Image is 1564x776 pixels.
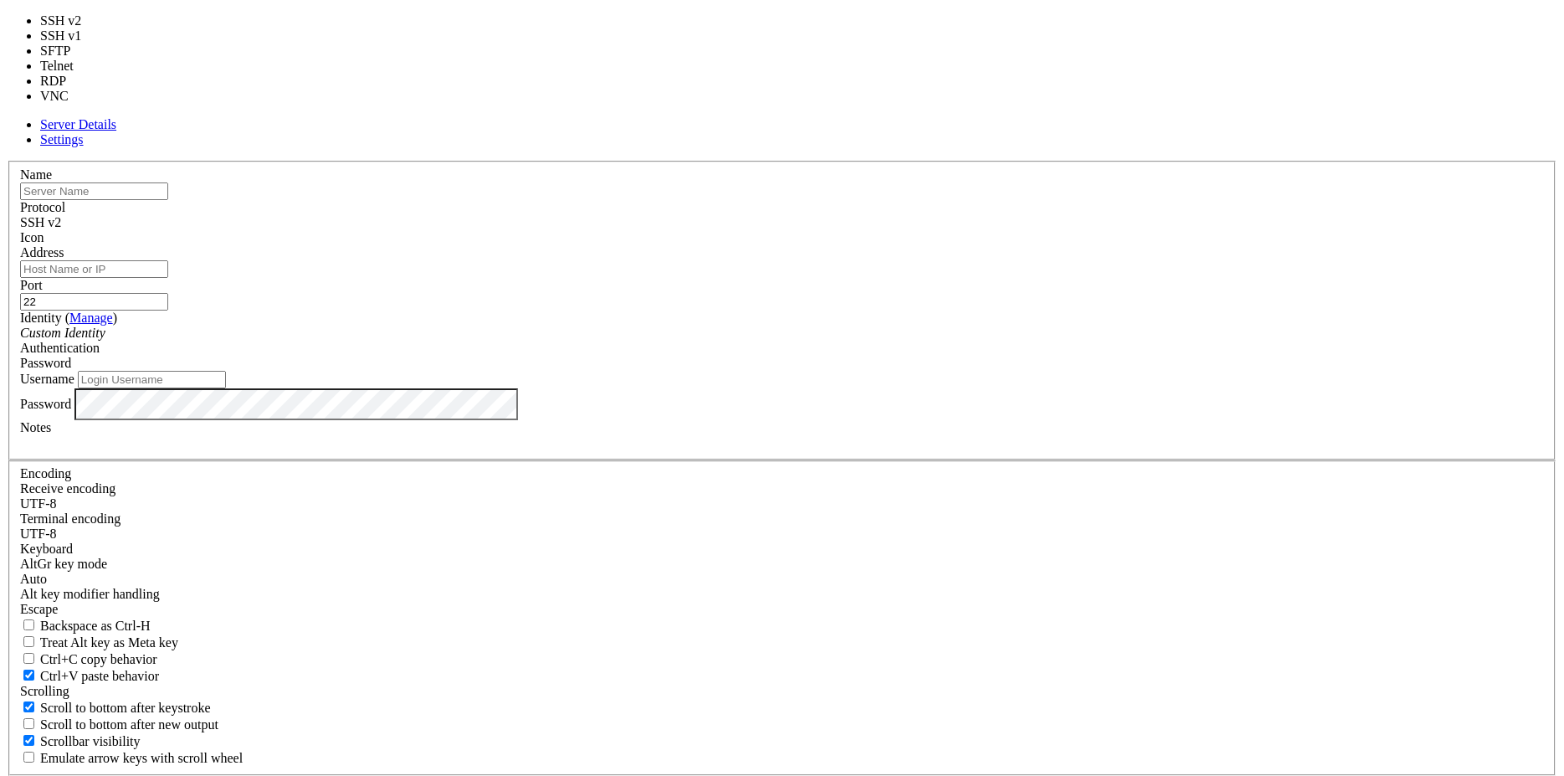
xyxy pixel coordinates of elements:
[23,619,34,630] input: Backspace as Ctrl-H
[20,717,218,732] label: Scroll to bottom after new output.
[40,13,101,28] li: SSH v2
[20,602,1544,617] div: Escape
[20,167,52,182] label: Name
[20,572,1544,587] div: Auto
[40,635,178,650] span: Treat Alt key as Meta key
[40,44,101,59] li: SFTP
[40,117,116,131] a: Server Details
[40,619,151,633] span: Backspace as Ctrl-H
[20,751,243,765] label: When using the alternative screen buffer, and DECCKM (Application Cursor Keys) is active, mouse w...
[40,751,243,765] span: Emulate arrow keys with scroll wheel
[23,653,34,664] input: Ctrl+C copy behavior
[20,278,43,292] label: Port
[20,215,1544,230] div: SSH v2
[20,496,1544,511] div: UTF-8
[23,670,34,681] input: Ctrl+V paste behavior
[40,89,101,104] li: VNC
[23,701,34,712] input: Scroll to bottom after keystroke
[20,420,51,434] label: Notes
[40,74,101,89] li: RDP
[20,215,61,229] span: SSH v2
[20,619,151,633] label: If true, the backspace should send BS ('\x08', aka ^H). Otherwise the backspace key should send '...
[20,587,160,601] label: Controls how the Alt key is handled. Escape: Send an ESC prefix. 8-Bit: Add 128 to the typed char...
[40,59,101,74] li: Telnet
[20,326,1544,341] div: Custom Identity
[20,466,71,481] label: Encoding
[20,311,117,325] label: Identity
[23,718,34,729] input: Scroll to bottom after new output
[20,635,178,650] label: Whether the Alt key acts as a Meta key or as a distinct Alt key.
[20,356,1544,371] div: Password
[20,684,69,698] label: Scrolling
[20,527,57,541] span: UTF-8
[40,734,141,748] span: Scrollbar visibility
[20,200,65,214] label: Protocol
[69,311,113,325] a: Manage
[40,701,211,715] span: Scroll to bottom after keystroke
[40,28,101,44] li: SSH v1
[20,557,107,571] label: Set the expected encoding for data received from the host. If the encodings do not match, visual ...
[20,293,168,311] input: Port Number
[20,182,168,200] input: Server Name
[78,371,226,388] input: Login Username
[23,752,34,763] input: Emulate arrow keys with scroll wheel
[20,496,57,511] span: UTF-8
[20,245,64,260] label: Address
[20,669,159,683] label: Ctrl+V pastes if true, sends ^V to host if false. Ctrl+Shift+V sends ^V to host if true, pastes i...
[20,527,1544,542] div: UTF-8
[20,326,105,340] i: Custom Identity
[40,669,159,683] span: Ctrl+V paste behavior
[20,372,74,386] label: Username
[23,735,34,746] input: Scrollbar visibility
[20,230,44,244] label: Icon
[20,572,47,586] span: Auto
[65,311,117,325] span: ( )
[20,542,73,556] label: Keyboard
[20,396,71,410] label: Password
[20,511,121,526] label: The default terminal encoding. ISO-2022 enables character map translations (like graphics maps). ...
[40,717,218,732] span: Scroll to bottom after new output
[20,356,71,370] span: Password
[20,341,100,355] label: Authentication
[20,260,168,278] input: Host Name or IP
[40,652,157,666] span: Ctrl+C copy behavior
[23,636,34,647] input: Treat Alt key as Meta key
[20,652,157,666] label: Ctrl-C copies if true, send ^C to host if false. Ctrl-Shift-C sends ^C to host if true, copies if...
[20,481,115,496] label: Set the expected encoding for data received from the host. If the encodings do not match, visual ...
[20,734,141,748] label: The vertical scrollbar mode.
[20,602,58,616] span: Escape
[20,701,211,715] label: Whether to scroll to the bottom on any keystroke.
[40,132,84,146] a: Settings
